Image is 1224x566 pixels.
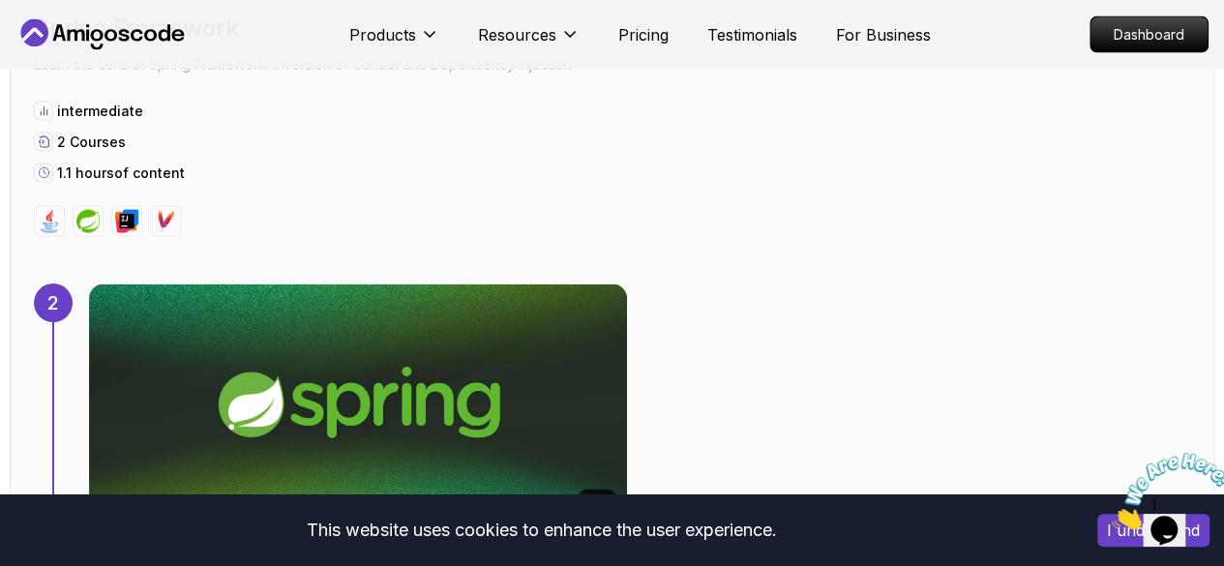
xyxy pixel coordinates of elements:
[478,23,556,46] p: Resources
[584,493,610,509] p: 1.12h
[15,509,1068,551] div: This website uses cookies to enhance the user experience.
[57,102,143,121] p: intermediate
[38,210,61,233] img: java logo
[478,23,580,62] button: Resources
[8,8,128,84] img: Chat attention grabber
[57,164,185,183] p: 1.1 hours of content
[836,23,931,46] a: For Business
[1097,514,1209,547] button: Accept cookies
[115,210,138,233] img: intellij logo
[1090,16,1209,53] a: Dashboard
[707,23,797,46] a: Testimonials
[8,8,15,24] span: 1
[89,284,627,524] img: Spring Framework card
[618,23,669,46] a: Pricing
[1090,17,1208,52] p: Dashboard
[349,23,439,62] button: Products
[1104,445,1224,537] iframe: chat widget
[76,210,100,233] img: spring logo
[154,210,177,233] img: maven logo
[349,23,416,46] p: Products
[34,283,73,322] div: 2
[57,134,126,150] span: 2 Courses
